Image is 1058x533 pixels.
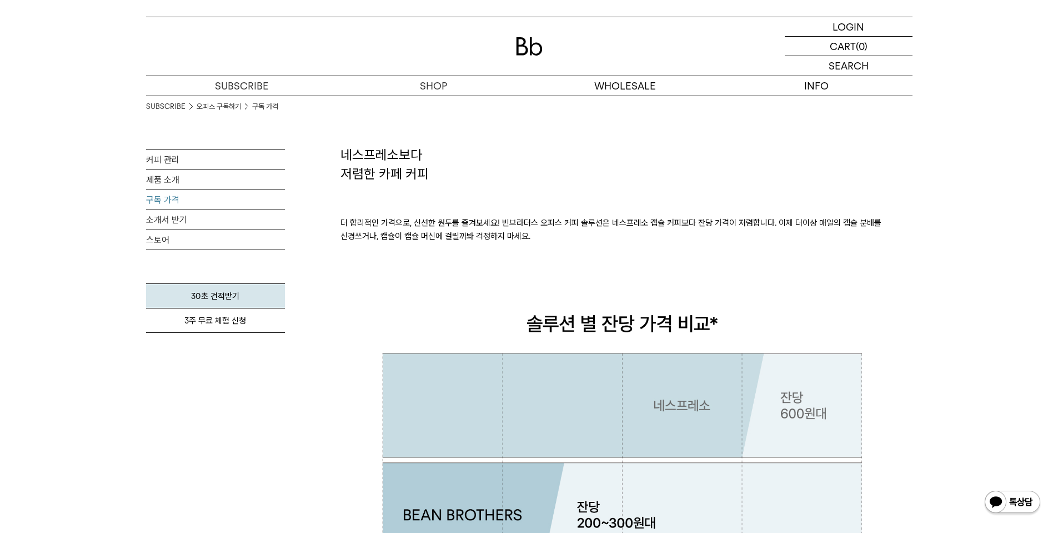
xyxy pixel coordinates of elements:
a: 소개서 받기 [146,210,285,230]
p: LOGIN [833,17,864,36]
a: 구독 가격 [252,101,278,112]
a: CART (0) [785,37,912,56]
a: 스토어 [146,230,285,250]
a: 오피스 구독하기 [197,101,241,112]
img: 로고 [516,37,543,56]
a: LOGIN [785,17,912,37]
p: WHOLESALE [529,76,721,96]
p: 더 합리적인 가격으로, 신선한 원두를 즐겨보세요! 빈브라더스 오피스 커피 솔루션은 네스프레소 캡슐 커피보다 잔당 가격이 저렴합니다. 이제 더이상 매일의 캡슐 분배를 신경쓰거나... [340,183,912,276]
a: 구독 가격 [146,190,285,210]
a: 30초 견적받기 [146,283,285,308]
p: SEARCH [829,56,869,76]
img: 카카오톡 채널 1:1 채팅 버튼 [984,490,1041,516]
a: 3주 무료 체험 신청 [146,308,285,333]
a: SHOP [338,76,529,96]
a: SUBSCRIBE [146,76,338,96]
p: INFO [721,76,912,96]
p: CART [830,37,856,56]
a: 제품 소개 [146,170,285,190]
a: SUBSCRIBE [146,101,185,112]
p: (0) [856,37,868,56]
h2: 네스프레소보다 저렴한 카페 커피 [340,146,912,183]
a: 커피 관리 [146,150,285,170]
